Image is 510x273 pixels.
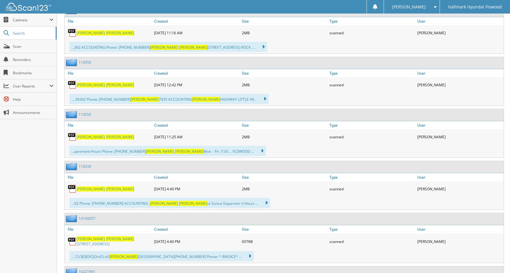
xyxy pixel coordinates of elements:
a: Type [328,173,416,181]
div: [PERSON_NAME] [416,79,504,91]
a: Type [328,121,416,129]
span: [PERSON_NAME] [106,186,134,192]
span: [PERSON_NAME] [106,236,134,241]
a: Size [240,69,328,77]
a: Created [153,69,240,77]
a: File [65,173,153,181]
span: [PERSON_NAME] [77,186,105,192]
img: folder2.png [66,163,79,170]
a: 116539 [79,164,91,169]
a: Size [240,17,328,25]
span: [PERSON_NAME] [150,45,178,50]
a: 113050 [79,112,91,117]
div: scanned [328,131,416,143]
div: ...partment Hours Phone: [PHONE_NUMBER] Mon. - Fri. 7:30 ... FLOWOOD ... [69,146,266,156]
a: File [65,69,153,77]
span: [PERSON_NAME] [179,45,208,50]
div: ...392 ACCOUNTING Phone: [PHONE_NUMBER] [STREET_ADDRESS] ROCK .... [69,42,267,52]
a: User [416,69,504,77]
span: [PERSON_NAME] [146,149,174,154]
span: [PERSON_NAME] [150,201,178,206]
img: scan123-logo-white.svg [6,3,51,11]
img: PDF.png [68,132,77,141]
a: 114559 [79,60,91,65]
div: [DATE] 12:42 PM [153,79,240,91]
div: [DATE] 4:40 PM [153,183,240,195]
div: 2MB [240,183,328,195]
span: Cabinets [13,17,49,23]
div: scanned [328,183,416,195]
a: File [65,225,153,233]
div: [DATE] 11:25 AM [153,131,240,143]
span: [PERSON_NAME] [131,97,159,102]
img: folder2.png [66,59,79,66]
span: [PERSON_NAME] [106,82,134,87]
div: 2MB [240,131,328,143]
a: Created [153,225,240,233]
span: [PERSON_NAME] [77,82,105,87]
div: 2MB [240,27,328,39]
div: 657KB [240,235,328,248]
img: PDF.png [68,80,77,89]
div: scanned [328,235,416,248]
div: [PERSON_NAME] [416,235,504,248]
a: File [65,121,153,129]
span: [PERSON_NAME] [77,30,105,35]
div: [PERSON_NAME] [416,27,504,39]
span: [PERSON_NAME] [175,149,203,154]
a: Size [240,173,328,181]
a: Size [240,225,328,233]
div: 2MB [240,79,328,91]
span: [PERSON_NAME] [106,134,134,140]
div: ...92 Phone: [PHONE_NUMBER] ACCOUNTING . ui Sonica Dapariner it Hours ... [69,198,270,208]
span: [PERSON_NAME] [392,5,426,9]
div: [PERSON_NAME] [416,131,504,143]
span: Announcements [13,110,54,115]
span: User Reports [13,84,49,89]
div: scanned [328,27,416,39]
a: Size [240,121,328,129]
a: User [416,173,504,181]
img: PDF.png [68,184,77,193]
a: Created [153,17,240,25]
a: File [65,17,153,25]
a: [PERSON_NAME] [PERSON_NAME] [77,82,134,87]
span: [PERSON_NAME] [77,236,105,241]
span: [PERSON_NAME] [106,30,134,35]
a: User [416,225,504,233]
div: ... CLOJOJO/CJO/oO|oO [GEOGRAPHIC_DATA][PHONE_NUMBER] Phone: * INVOICE* ... [69,251,254,261]
span: [PERSON_NAME] [77,134,105,140]
a: Type [328,69,416,77]
span: Hallmark Hyundai Flowood [448,5,502,9]
a: User [416,17,504,25]
img: folder2.png [66,215,79,222]
a: Type [328,17,416,25]
a: User [416,121,504,129]
div: ... 39392 Phone: [PHONE_NUMBER] 7935 ACCOUNTING HIGHWAY LITTLE 49... [69,94,269,104]
a: Type [328,225,416,233]
div: [DATE] 11:16 AM [153,27,240,39]
span: Help [13,97,54,102]
a: 14100057 [79,216,95,221]
span: [PERSON_NAME] [179,201,207,206]
img: PDF.png [68,28,77,37]
span: Bookmarks [13,70,54,75]
span: Scan [13,44,54,49]
a: [PERSON_NAME] [PERSON_NAME][STREET_ADDRESS] [77,236,151,247]
div: [PERSON_NAME] [416,183,504,195]
span: Reminders [13,57,54,62]
a: Created [153,173,240,181]
span: [PERSON_NAME] [192,97,220,102]
a: [PERSON_NAME] [PERSON_NAME] [77,134,134,140]
img: PDF.png [68,237,77,246]
img: folder2.png [66,111,79,118]
span: Search [13,31,53,36]
a: [PERSON_NAME] [PERSON_NAME] [77,186,134,192]
a: Created [153,121,240,129]
a: [PERSON_NAME] [PERSON_NAME] [77,30,134,35]
span: [PERSON_NAME] [110,254,138,259]
div: [DATE] 4:40 PM [153,235,240,248]
div: scanned [328,79,416,91]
